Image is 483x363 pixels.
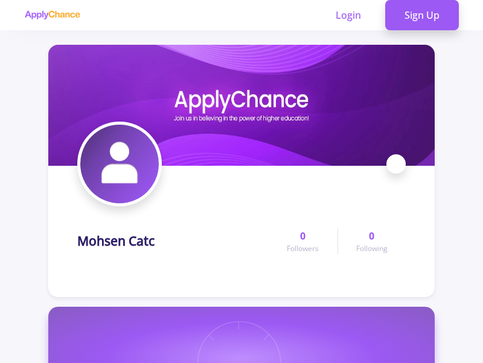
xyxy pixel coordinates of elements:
a: 0Followers [269,229,337,254]
img: applychance logo text only [24,10,80,20]
span: Following [356,243,388,254]
img: Mohsen Catccover image [48,45,435,166]
span: 0 [369,229,374,243]
span: Followers [287,243,319,254]
h1: Mohsen Catc [77,234,155,249]
span: 0 [300,229,305,243]
img: Mohsen Catcavatar [80,125,159,203]
a: 0Following [337,229,406,254]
